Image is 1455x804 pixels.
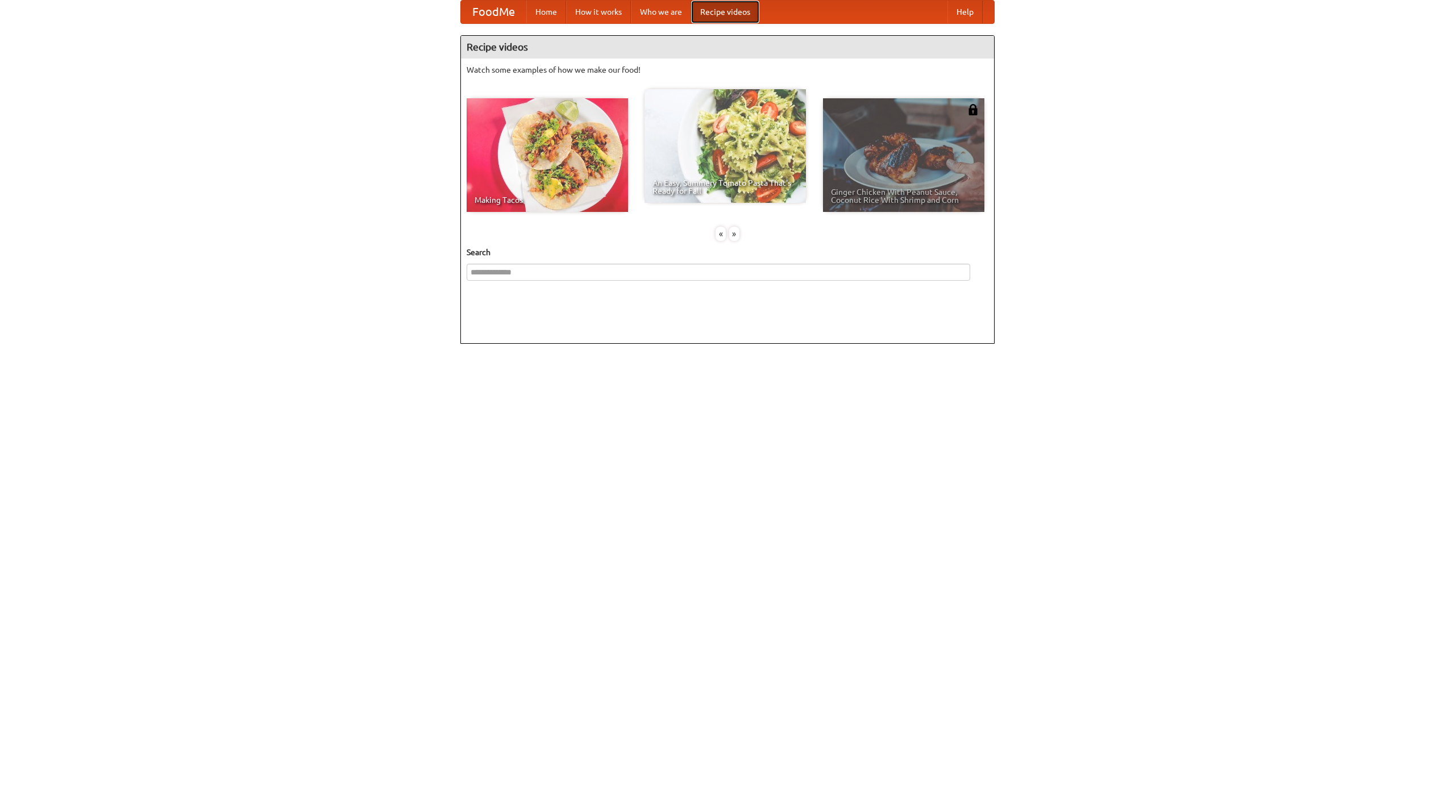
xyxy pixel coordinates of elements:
h5: Search [467,247,988,258]
a: Recipe videos [691,1,759,23]
a: Home [526,1,566,23]
h4: Recipe videos [461,36,994,59]
a: An Easy, Summery Tomato Pasta That's Ready for Fall [645,89,806,203]
a: FoodMe [461,1,526,23]
a: Help [947,1,983,23]
p: Watch some examples of how we make our food! [467,64,988,76]
img: 483408.png [967,104,979,115]
a: Making Tacos [467,98,628,212]
span: An Easy, Summery Tomato Pasta That's Ready for Fall [652,179,798,195]
div: » [729,227,739,241]
span: Making Tacos [475,196,620,204]
div: « [716,227,726,241]
a: Who we are [631,1,691,23]
a: How it works [566,1,631,23]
